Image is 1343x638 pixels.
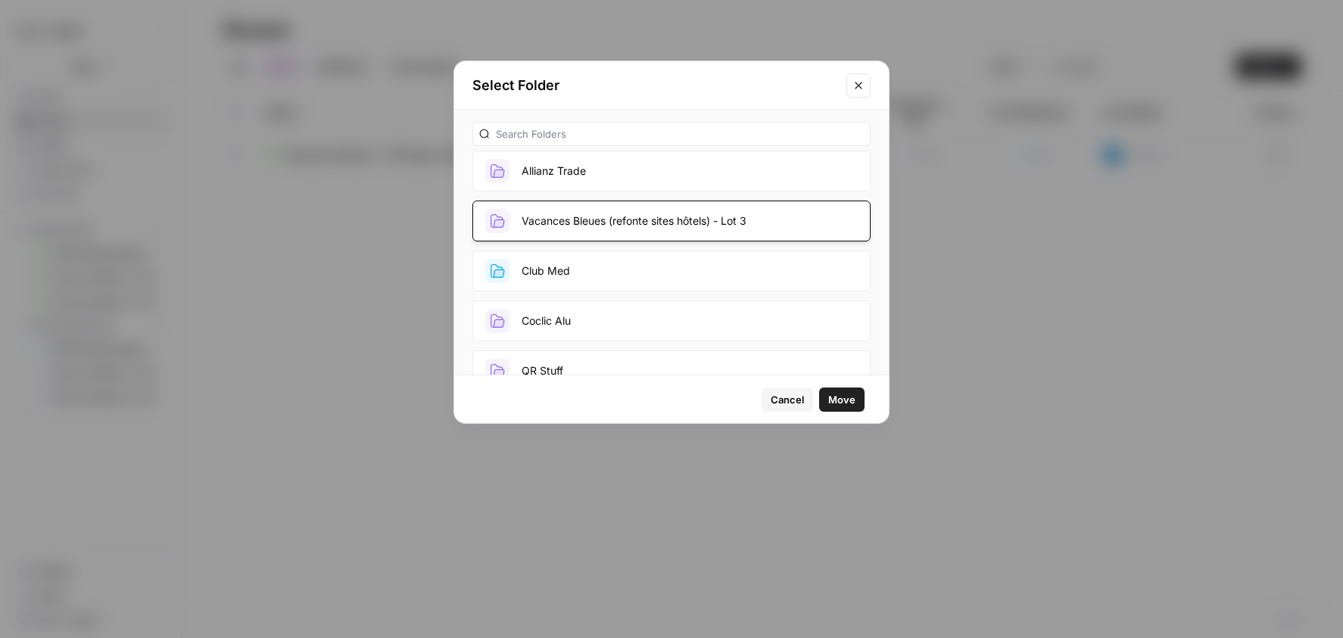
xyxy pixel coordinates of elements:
button: Move [819,387,865,412]
span: Move [828,392,855,407]
button: Vacances Bleues (refonte sites hôtels) - Lot 3 [472,201,871,241]
h2: Select Folder [472,75,837,96]
button: QR Stuff [472,350,871,391]
button: Close modal [846,73,871,98]
button: Coclic Alu [472,300,871,341]
button: Allianz Trade [472,151,871,191]
button: Cancel [762,387,813,412]
input: Search Folders [496,126,864,142]
span: Cancel [771,392,804,407]
button: Club Med [472,251,871,291]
